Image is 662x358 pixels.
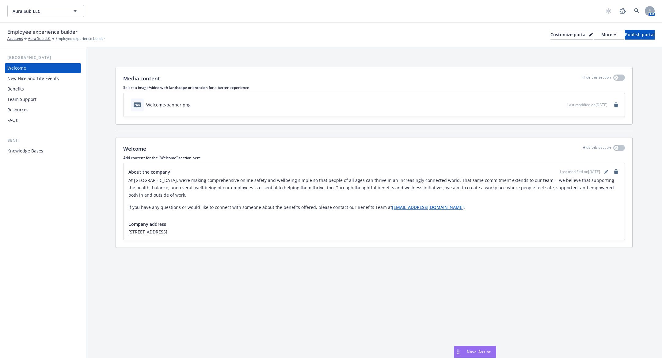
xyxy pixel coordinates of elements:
[128,221,166,227] span: Company address
[134,102,141,107] span: png
[7,28,78,36] span: Employee experience builder
[625,30,655,40] button: Publish portal
[123,75,160,83] p: Media content
[601,30,616,39] div: More
[550,30,593,39] div: Customize portal
[55,36,105,41] span: Employee experience builder
[567,102,607,107] span: Last modified on [DATE]
[123,85,625,90] p: Select a image/video with landscape orientation for a better experience
[550,102,554,108] button: download file
[5,55,81,61] div: [GEOGRAPHIC_DATA]
[454,346,496,358] button: Nova Assist
[617,5,629,17] a: Report a Bug
[123,155,625,160] p: Add content for the "Welcome" section here
[7,115,18,125] div: FAQs
[128,229,620,235] span: [STREET_ADDRESS]
[625,30,655,39] div: Publish portal
[13,8,66,14] span: Aura Sub LLC
[7,146,43,156] div: Knowledge Bases
[7,36,23,41] a: Accounts
[594,30,624,40] button: More
[603,168,610,175] a: editPencil
[7,63,26,73] div: Welcome
[454,346,462,358] div: Drag to move
[392,204,464,210] a: [EMAIL_ADDRESS][DOMAIN_NAME]
[5,84,81,94] a: Benefits
[603,5,615,17] a: Start snowing
[7,94,36,104] div: Team Support
[583,145,611,153] p: Hide this section
[7,105,29,115] div: Resources
[560,169,600,175] span: Last modified on [DATE]
[5,115,81,125] a: FAQs
[5,105,81,115] a: Resources
[559,102,565,108] button: preview file
[550,30,593,40] button: Customize portal
[28,36,51,41] a: Aura Sub LLC
[467,349,491,354] span: Nova Assist
[5,94,81,104] a: Team Support
[5,146,81,156] a: Knowledge Bases
[146,102,191,108] div: Welcome-banner.png
[128,204,620,211] p: If you have any questions or would like to connect with someone about the benefits offered, pleas...
[7,74,59,83] div: New Hire and Life Events
[583,75,611,83] p: Hide this section
[5,74,81,83] a: New Hire and Life Events
[631,5,643,17] a: Search
[128,169,170,175] span: About the company
[7,5,84,17] button: Aura Sub LLC
[5,63,81,73] a: Welcome
[612,168,620,175] a: remove
[612,101,620,109] a: remove
[123,145,146,153] p: Welcome
[128,177,620,199] p: At [GEOGRAPHIC_DATA], we’re making comprehensive online safety and wellbeing simple so that peopl...
[5,137,81,144] div: Benji
[7,84,24,94] div: Benefits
